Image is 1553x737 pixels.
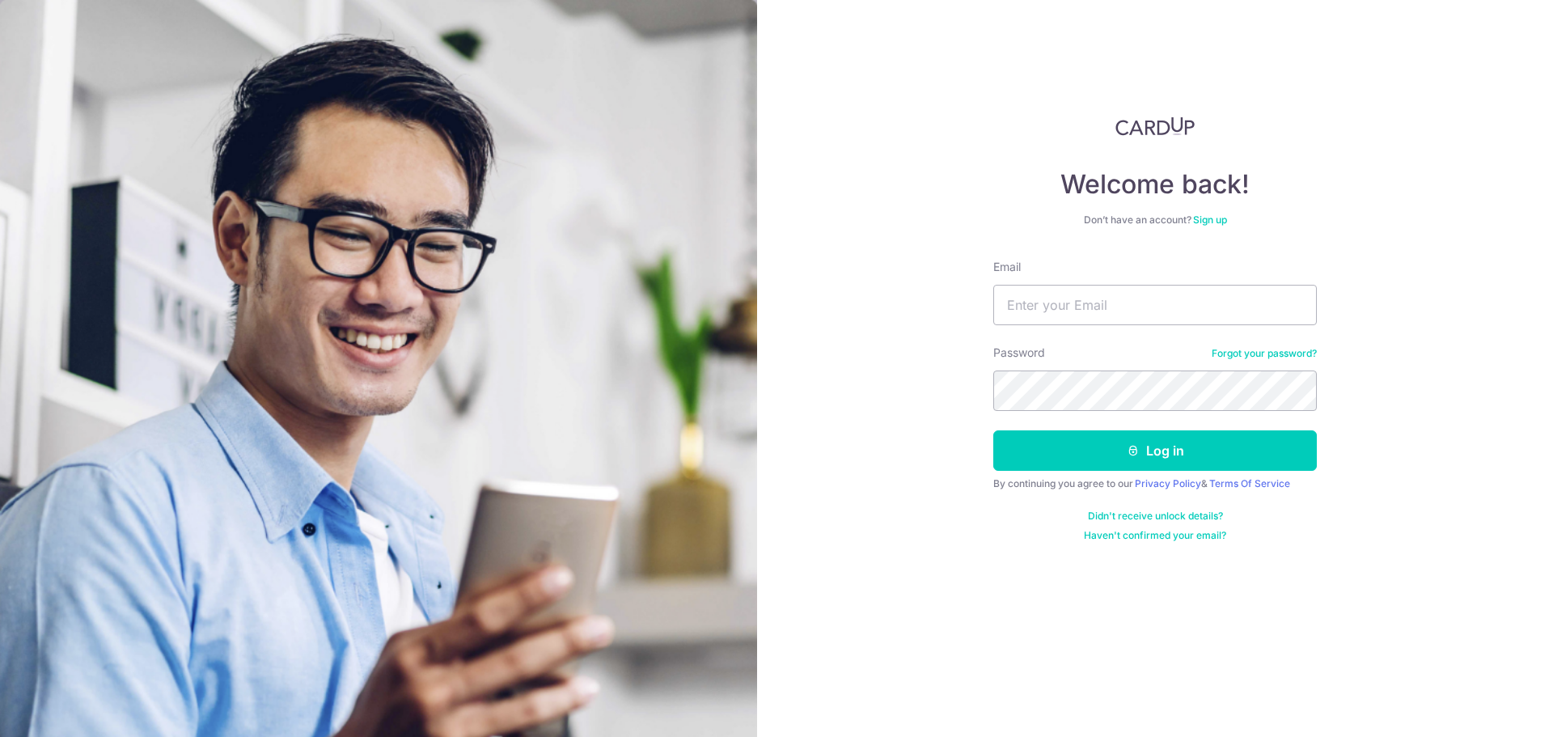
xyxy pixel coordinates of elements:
div: By continuing you agree to our & [993,477,1317,490]
a: Didn't receive unlock details? [1088,510,1223,523]
img: CardUp Logo [1115,116,1195,136]
a: Forgot your password? [1212,347,1317,360]
label: Email [993,259,1021,275]
a: Terms Of Service [1209,477,1290,489]
button: Log in [993,430,1317,471]
a: Privacy Policy [1135,477,1201,489]
a: Sign up [1193,214,1227,226]
a: Haven't confirmed your email? [1084,529,1226,542]
h4: Welcome back! [993,168,1317,201]
div: Don’t have an account? [993,214,1317,227]
input: Enter your Email [993,285,1317,325]
label: Password [993,345,1045,361]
